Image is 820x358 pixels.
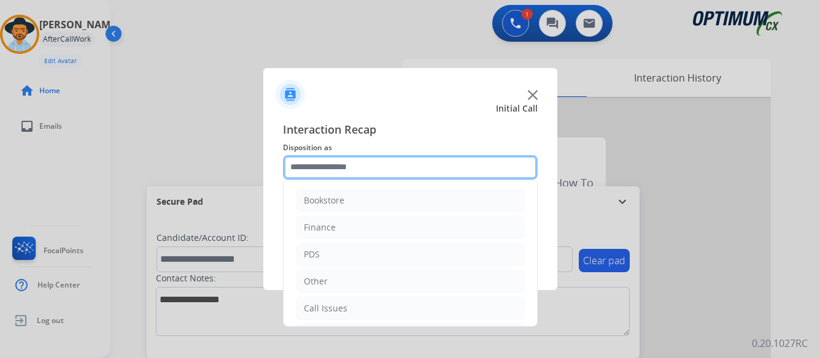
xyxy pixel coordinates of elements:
[304,275,328,288] div: Other
[283,121,538,140] span: Interaction Recap
[496,102,538,115] span: Initial Call
[283,140,538,155] span: Disposition as
[304,302,347,314] div: Call Issues
[752,336,808,351] p: 0.20.1027RC
[276,80,305,109] img: contactIcon
[304,221,336,234] div: Finance
[304,248,320,261] div: PDS
[304,194,344,207] div: Bookstore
